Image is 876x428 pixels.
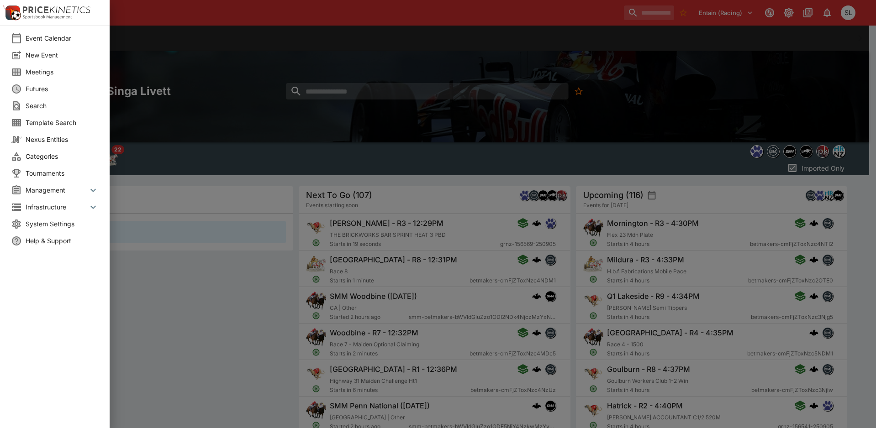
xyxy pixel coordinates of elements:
[26,135,99,144] span: Nexus Entities
[26,202,88,212] span: Infrastructure
[26,118,99,127] span: Template Search
[26,67,99,77] span: Meetings
[26,84,99,94] span: Futures
[26,185,88,195] span: Management
[26,168,99,178] span: Tournaments
[26,50,99,60] span: New Event
[26,151,99,161] span: Categories
[26,236,99,245] span: Help & Support
[26,33,99,43] span: Event Calendar
[3,4,21,22] img: PriceKinetics Logo
[26,101,99,110] span: Search
[23,6,90,13] img: PriceKinetics
[26,219,99,229] span: System Settings
[23,15,72,19] img: Sportsbook Management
